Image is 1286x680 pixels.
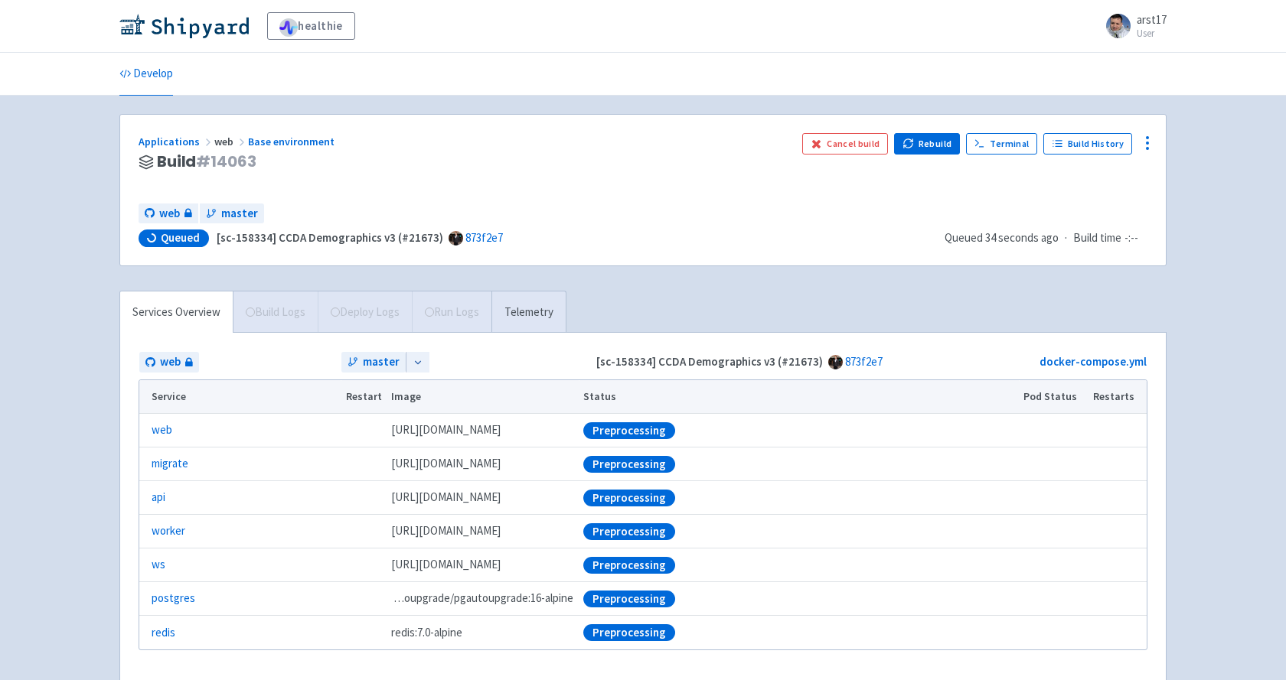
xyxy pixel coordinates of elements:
span: web [160,353,181,371]
a: arst17 User [1097,14,1167,38]
strong: [sc-158334] CCDA Demographics v3 (#21673) [217,230,443,245]
span: # 14063 [196,151,256,172]
time: 34 seconds ago [985,230,1059,245]
div: Preprocessing [583,490,675,506]
div: Preprocessing [583,624,675,641]
a: worker [152,522,185,540]
a: master [341,352,406,373]
a: api [152,489,165,506]
span: [DOMAIN_NAME][URL] [391,421,501,439]
a: web [139,203,198,224]
div: · [945,229,1147,247]
th: Service [139,380,341,414]
div: Preprocessing [583,456,675,473]
img: Shipyard logo [119,14,249,38]
a: Telemetry [491,291,566,333]
div: Preprocessing [583,523,675,540]
a: Develop [119,53,173,96]
span: Build time [1073,229,1121,247]
th: Status [579,380,1019,414]
span: Queued [161,230,200,246]
div: Preprocessing [583,422,675,439]
a: Base environment [248,135,337,148]
span: web [159,205,180,223]
a: Build History [1043,133,1132,155]
a: docker-compose.yml [1040,354,1147,369]
a: ws [152,556,165,574]
a: migrate [152,455,188,473]
span: [DOMAIN_NAME][URL] [391,522,501,540]
span: arst17 [1137,12,1167,27]
span: master [363,353,400,371]
button: Rebuild [894,133,960,155]
a: postgres [152,590,195,607]
div: Preprocessing [583,557,675,574]
span: master [221,205,258,223]
button: Cancel build [802,133,889,155]
span: [DOMAIN_NAME][URL] [391,556,501,574]
a: Applications [139,135,214,148]
a: Services Overview [120,291,233,333]
span: pgautoupgrade/pgautoupgrade:16-alpine [391,590,573,607]
a: web [139,352,199,373]
th: Restart [341,380,387,414]
div: Preprocessing [583,591,675,607]
a: 873f2e7 [465,230,503,245]
th: Image [387,380,579,414]
span: [DOMAIN_NAME][URL] [391,489,501,506]
span: redis:7.0-alpine [391,624,462,642]
a: redis [152,624,175,642]
a: master [200,203,264,224]
strong: [sc-158334] CCDA Demographics v3 (#21673) [596,354,823,369]
span: -:-- [1124,229,1138,247]
a: healthie [267,12,355,40]
span: Queued [945,230,1059,245]
span: Build [157,153,256,171]
small: User [1137,28,1167,38]
a: Terminal [966,133,1037,155]
a: 873f2e7 [845,354,883,369]
th: Restarts [1089,380,1147,414]
th: Pod Status [1019,380,1089,414]
span: web [214,135,248,148]
span: [DOMAIN_NAME][URL] [391,455,501,473]
a: web [152,421,172,439]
